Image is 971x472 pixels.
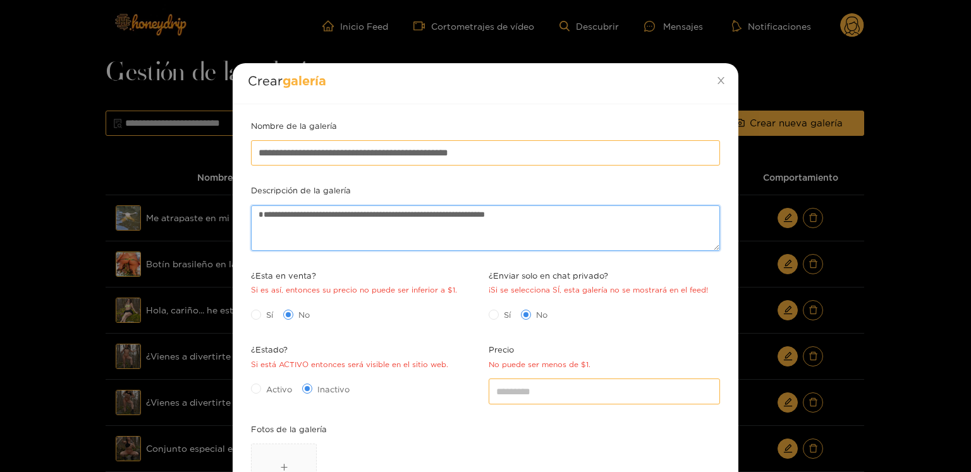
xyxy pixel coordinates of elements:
font: Si es así, entonces su precio no puede ser inferior a $1. [251,286,457,294]
font: No puede ser menos de $1. [489,360,590,368]
font: Crear [248,73,283,87]
font: Si está ACTIVO entonces será visible en el sitio web. [251,360,448,368]
label: Fotos de la galería [251,423,327,435]
button: Cerca [703,63,738,99]
font: Nombre de la galería [251,121,337,130]
font: Descripción de la galería [251,186,351,195]
input: Nombre de la galería [251,140,720,166]
font: Precio [489,345,514,354]
font: ¿Esta en venta? [251,271,316,280]
font: Activo [266,385,292,394]
font: ¡Si se selecciona SÍ, esta galería no se mostrará en el feed! [489,286,708,294]
font: ¿Estado? [251,345,288,354]
font: No [298,310,310,319]
span: más [280,463,288,471]
font: Fotos de la galería [251,425,327,433]
textarea: Descripción de la galería [251,205,720,251]
font: Inactivo [317,385,350,394]
label: Descripción de la galería [251,184,351,197]
label: Nombre de la galería [251,119,337,132]
font: No [536,310,547,319]
font: Sí [266,310,273,319]
font: Sí [504,310,511,319]
font: galería [283,73,326,87]
font: ¿Enviar solo en chat privado? [489,271,608,280]
span: cerca [716,76,726,85]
